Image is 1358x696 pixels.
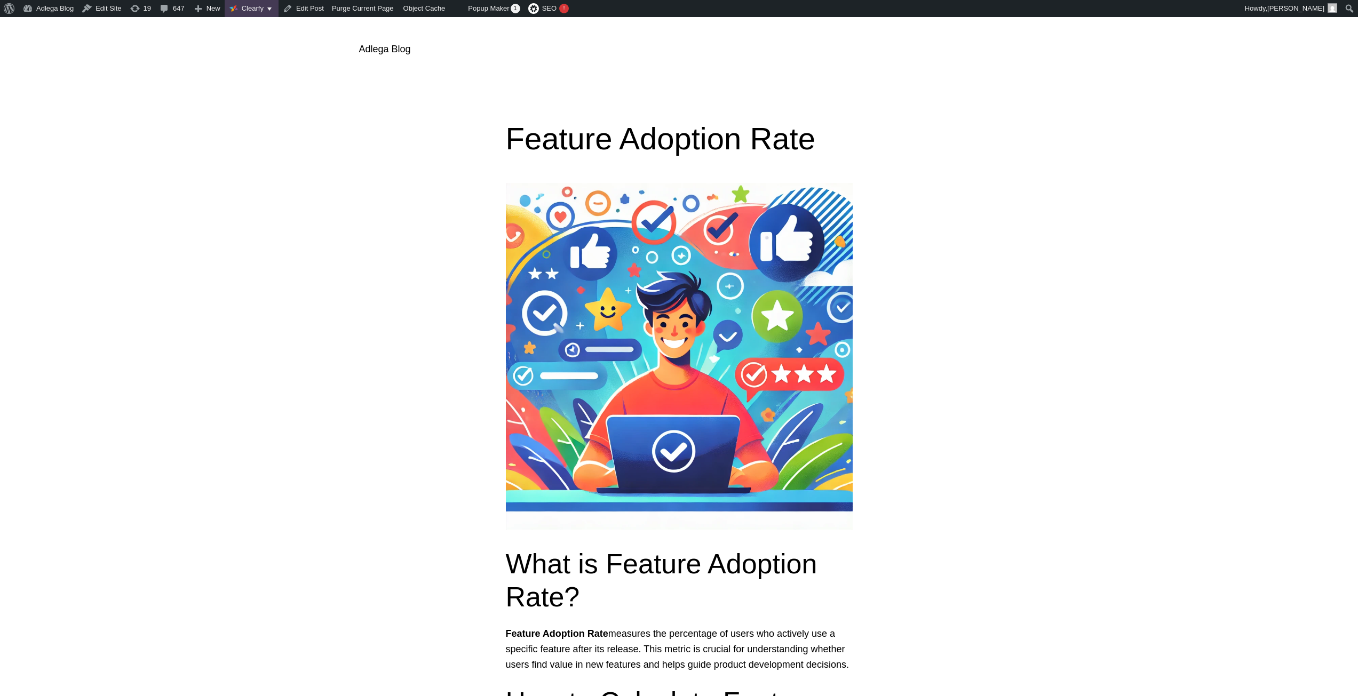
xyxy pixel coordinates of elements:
span: SEO [542,4,557,12]
div: ! [559,4,569,13]
a: Adlega Blog [359,44,411,54]
span: [PERSON_NAME] [1267,4,1324,12]
strong: Feature Adoption Rate [506,628,608,639]
span: 1 [511,4,520,13]
h1: Feature Adoption Rate [506,120,853,157]
p: measures the percentage of users who actively use a specific feature after its release. This metr... [506,626,853,672]
img: Feature Adoption Rate [506,183,853,530]
h2: What is Feature Adoption Rate? [506,547,853,614]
